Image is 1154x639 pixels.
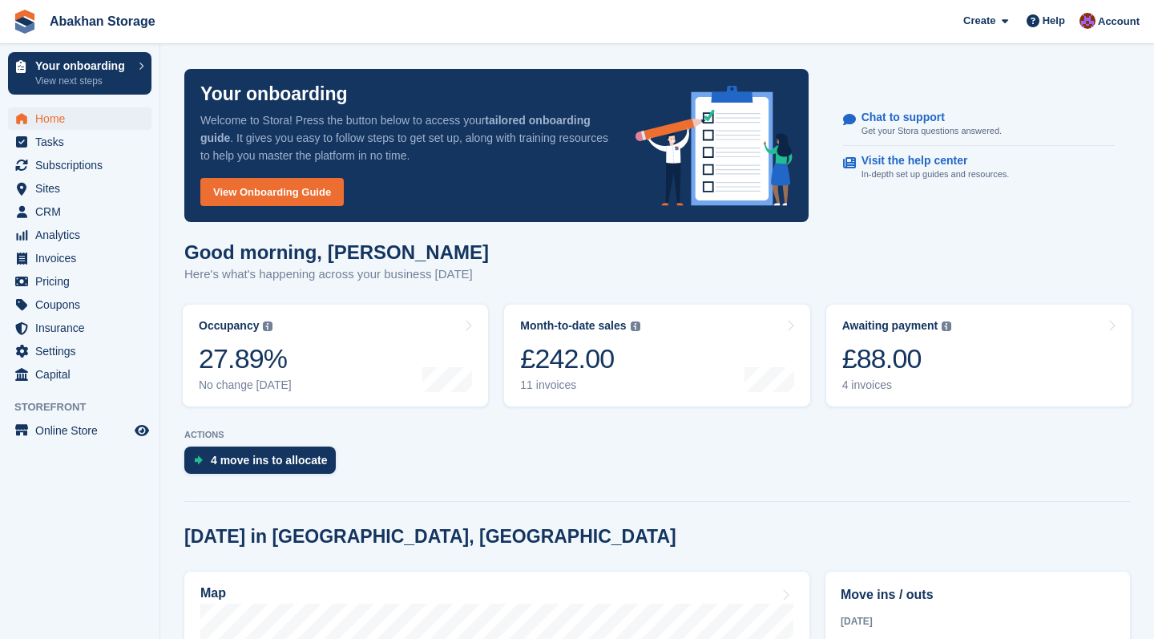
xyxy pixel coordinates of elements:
[520,342,640,375] div: £242.00
[1098,14,1140,30] span: Account
[861,168,1010,181] p: In-depth set up guides and resources.
[1079,13,1095,29] img: William Abakhan
[8,224,151,246] a: menu
[1043,13,1065,29] span: Help
[35,60,131,71] p: Your onboarding
[8,177,151,200] a: menu
[963,13,995,29] span: Create
[14,399,159,415] span: Storefront
[184,447,344,482] a: 4 move ins to allocate
[35,363,131,386] span: Capital
[132,421,151,440] a: Preview store
[841,585,1115,605] h2: Move ins / outs
[842,342,952,375] div: £88.00
[8,247,151,269] a: menu
[200,85,348,103] p: Your onboarding
[200,111,610,164] p: Welcome to Stora! Press the button below to access your . It gives you easy to follow steps to ge...
[199,378,292,392] div: No change [DATE]
[8,131,151,153] a: menu
[35,200,131,223] span: CRM
[861,124,1002,138] p: Get your Stora questions answered.
[35,131,131,153] span: Tasks
[631,322,640,331] img: icon-info-grey-7440780725fd019a000dd9b08b2336e03edf1995a4989e88bcd33f0948082b44.svg
[8,419,151,442] a: menu
[183,305,488,406] a: Occupancy 27.89% No change [DATE]
[35,74,131,88] p: View next steps
[843,146,1115,189] a: Visit the help center In-depth set up guides and resources.
[35,317,131,339] span: Insurance
[842,378,952,392] div: 4 invoices
[194,455,203,465] img: move_ins_to_allocate_icon-fdf77a2bb77ea45bf5b3d319d69a93e2d87916cf1d5bf7949dd705db3b84f3ca.svg
[13,10,37,34] img: stora-icon-8386f47178a22dfd0bd8f6a31ec36ba5ce8667c1dd55bd0f319d3a0aa187defe.svg
[843,103,1115,147] a: Chat to support Get your Stora questions answered.
[35,154,131,176] span: Subscriptions
[504,305,809,406] a: Month-to-date sales £242.00 11 invoices
[942,322,951,331] img: icon-info-grey-7440780725fd019a000dd9b08b2336e03edf1995a4989e88bcd33f0948082b44.svg
[35,270,131,293] span: Pricing
[199,319,259,333] div: Occupancy
[520,378,640,392] div: 11 invoices
[842,319,938,333] div: Awaiting payment
[35,177,131,200] span: Sites
[8,270,151,293] a: menu
[35,247,131,269] span: Invoices
[184,526,676,548] h2: [DATE] in [GEOGRAPHIC_DATA], [GEOGRAPHIC_DATA]
[263,322,272,331] img: icon-info-grey-7440780725fd019a000dd9b08b2336e03edf1995a4989e88bcd33f0948082b44.svg
[841,614,1115,629] div: [DATE]
[8,200,151,223] a: menu
[211,454,328,467] div: 4 move ins to allocate
[35,224,131,246] span: Analytics
[200,586,226,601] h2: Map
[184,430,1130,440] p: ACTIONS
[826,305,1132,406] a: Awaiting payment £88.00 4 invoices
[520,319,626,333] div: Month-to-date sales
[35,293,131,316] span: Coupons
[200,178,344,206] a: View Onboarding Guide
[8,317,151,339] a: menu
[636,86,793,206] img: onboarding-info-6c161a55d2c0e0a8cae90662b2fe09162a5109e8cc188191df67fb4f79e88e88.svg
[861,111,989,124] p: Chat to support
[35,340,131,362] span: Settings
[8,52,151,95] a: Your onboarding View next steps
[8,340,151,362] a: menu
[43,8,162,34] a: Abakhan Storage
[35,107,131,130] span: Home
[199,342,292,375] div: 27.89%
[184,241,489,263] h1: Good morning, [PERSON_NAME]
[35,419,131,442] span: Online Store
[861,154,997,168] p: Visit the help center
[8,107,151,130] a: menu
[184,265,489,284] p: Here's what's happening across your business [DATE]
[8,363,151,386] a: menu
[8,154,151,176] a: menu
[8,293,151,316] a: menu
